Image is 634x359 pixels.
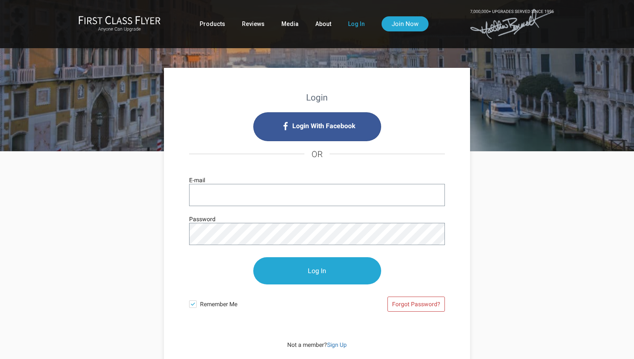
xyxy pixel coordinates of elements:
span: Not a member? [287,341,347,348]
label: Password [189,214,216,224]
input: Log In [253,257,381,284]
img: First Class Flyer [78,15,161,24]
a: Products [200,16,225,31]
label: E-mail [189,176,205,185]
a: Media [281,16,299,31]
a: About [315,16,331,31]
i: Login with Facebook [253,112,381,141]
h4: OR [189,141,445,167]
span: Remember Me [200,296,317,309]
a: Forgot Password? [387,297,445,312]
a: Reviews [242,16,265,31]
a: First Class FlyerAnyone Can Upgrade [78,15,161,32]
a: Log In [348,16,365,31]
a: Join Now [382,16,429,31]
strong: Login [306,93,328,103]
span: Login With Facebook [292,119,356,133]
small: Anyone Can Upgrade [78,26,161,32]
a: Sign Up [327,341,347,348]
